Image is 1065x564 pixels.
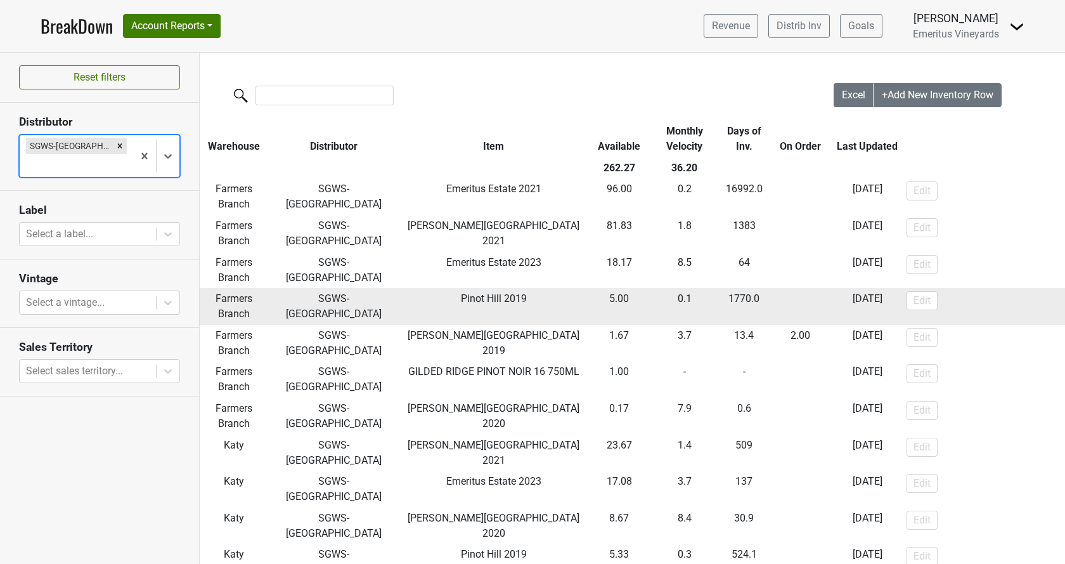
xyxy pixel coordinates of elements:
span: [PERSON_NAME][GEOGRAPHIC_DATA] 2020 [408,512,579,539]
td: 16992.0 [719,179,770,216]
th: Item: activate to sort column ascending [399,121,588,157]
button: Edit [907,328,938,347]
td: - [650,362,719,398]
td: - [770,471,832,508]
button: Reset filters [19,65,180,89]
td: SGWS-[GEOGRAPHIC_DATA] [268,398,399,435]
button: Edit [907,255,938,274]
td: Farmers Branch [200,215,268,252]
td: - [719,362,770,398]
td: - [770,252,832,289]
th: Days of Inv.: activate to sort column ascending [719,121,770,157]
button: Excel [834,83,874,107]
span: +Add New Inventory Row [882,89,993,101]
span: [PERSON_NAME][GEOGRAPHIC_DATA] 2020 [408,402,579,430]
h3: Sales Territory [19,341,180,354]
h3: Distributor [19,115,180,129]
button: Edit [907,291,938,310]
button: Edit [907,181,938,200]
td: - [770,435,832,471]
td: [DATE] [832,325,903,362]
div: Remove SGWS-TX [113,138,127,154]
td: - [770,215,832,252]
a: Revenue [704,14,758,38]
td: 1383 [719,215,770,252]
th: 262.27 [588,157,650,179]
div: [PERSON_NAME] [913,10,999,27]
td: Katy [200,508,268,544]
td: - [770,508,832,544]
td: 0.17 [588,398,650,435]
td: SGWS-[GEOGRAPHIC_DATA] [268,252,399,289]
td: SGWS-[GEOGRAPHIC_DATA] [268,288,399,325]
td: 137 [719,471,770,508]
td: [DATE] [832,508,903,544]
span: [PERSON_NAME][GEOGRAPHIC_DATA] 2021 [408,220,579,247]
td: 509 [719,435,770,471]
td: 3.7 [650,471,719,508]
td: 1770.0 [719,288,770,325]
button: Edit [907,218,938,237]
td: - [770,179,832,216]
td: 96.00 [588,179,650,216]
button: Edit [907,364,938,383]
div: SGWS-[GEOGRAPHIC_DATA] [26,138,113,154]
button: Account Reports [123,14,221,38]
td: 64 [719,252,770,289]
td: SGWS-[GEOGRAPHIC_DATA] [268,471,399,508]
h3: Label [19,204,180,217]
td: 81.83 [588,215,650,252]
th: On Order: activate to sort column ascending [770,121,832,157]
td: 5.00 [588,288,650,325]
td: 8.4 [650,508,719,544]
td: SGWS-[GEOGRAPHIC_DATA] [268,508,399,544]
td: 1.67 [588,325,650,362]
button: +Add New Inventory Row [874,83,1002,107]
h3: Vintage [19,272,180,285]
button: Edit [907,438,938,457]
td: 1.8 [650,215,719,252]
a: Distrib Inv [768,14,830,38]
td: 23.67 [588,435,650,471]
td: [DATE] [832,435,903,471]
span: Emeritus Estate 2021 [446,183,541,195]
td: Farmers Branch [200,288,268,325]
th: Monthly Velocity: activate to sort column ascending [650,121,719,157]
button: Edit [907,474,938,493]
td: 17.08 [588,471,650,508]
td: 1.00 [588,362,650,398]
span: Emeritus Vineyards [913,28,999,40]
td: Farmers Branch [200,325,268,362]
td: SGWS-[GEOGRAPHIC_DATA] [268,325,399,362]
td: [DATE] [832,471,903,508]
td: Katy [200,435,268,471]
td: 18.17 [588,252,650,289]
img: Dropdown Menu [1009,19,1024,34]
td: [DATE] [832,362,903,398]
td: SGWS-[GEOGRAPHIC_DATA] [268,215,399,252]
th: Warehouse: activate to sort column ascending [200,121,268,157]
button: Edit [907,511,938,530]
a: BreakDown [41,13,113,39]
a: Goals [840,14,882,38]
span: GILDED RIDGE PINOT NOIR 16 750ML [408,365,579,377]
th: Distributor: activate to sort column ascending [268,121,399,157]
span: Emeritus Estate 2023 [446,256,541,268]
button: Edit [907,401,938,420]
td: 8.5 [650,252,719,289]
td: - [770,398,832,435]
td: 8.67 [588,508,650,544]
td: - [770,362,832,398]
td: [DATE] [832,398,903,435]
td: - [770,325,832,362]
td: Farmers Branch [200,252,268,289]
td: 0.6 [719,398,770,435]
span: [PERSON_NAME][GEOGRAPHIC_DATA] 2021 [408,439,579,466]
td: Katy [200,471,268,508]
td: 1.4 [650,435,719,471]
td: 7.9 [650,398,719,435]
td: 0.2 [650,179,719,216]
span: Pinot Hill 2019 [461,548,527,560]
td: SGWS-[GEOGRAPHIC_DATA] [268,362,399,398]
span: Pinot Hill 2019 [461,292,527,305]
